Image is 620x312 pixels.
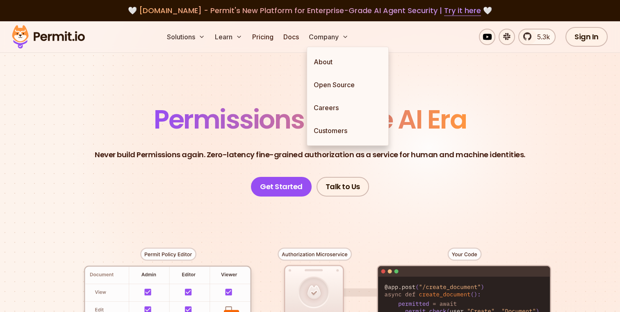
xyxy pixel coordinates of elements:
[212,29,246,45] button: Learn
[307,73,388,96] a: Open Source
[444,5,481,16] a: Try it here
[532,32,550,42] span: 5.3k
[307,96,388,119] a: Careers
[317,177,369,197] a: Talk to Us
[307,119,388,142] a: Customers
[20,5,600,16] div: 🤍 🤍
[8,23,89,51] img: Permit logo
[565,27,608,47] a: Sign In
[249,29,277,45] a: Pricing
[139,5,481,16] span: [DOMAIN_NAME] - Permit's New Platform for Enterprise-Grade AI Agent Security |
[95,149,525,161] p: Never build Permissions again. Zero-latency fine-grained authorization as a service for human and...
[154,101,466,138] span: Permissions for The AI Era
[307,50,388,73] a: About
[164,29,208,45] button: Solutions
[518,29,556,45] a: 5.3k
[251,177,312,197] a: Get Started
[280,29,302,45] a: Docs
[305,29,352,45] button: Company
